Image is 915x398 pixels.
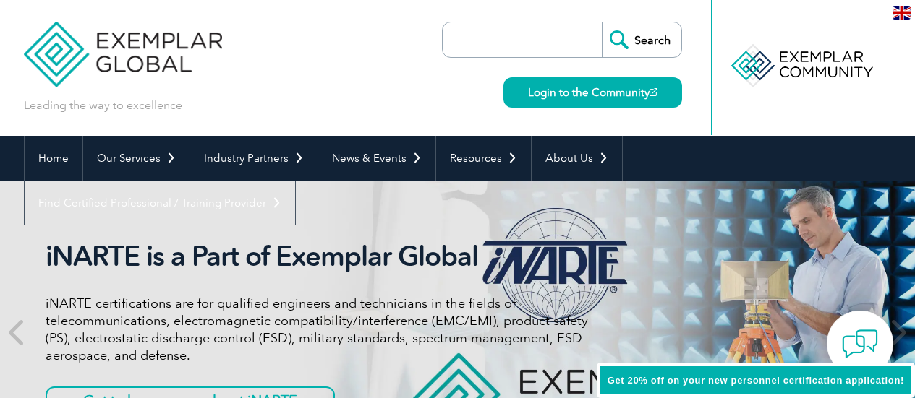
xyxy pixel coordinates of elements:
h2: iNARTE is a Part of Exemplar Global [46,240,588,273]
img: contact-chat.png [842,326,878,362]
a: News & Events [318,136,435,181]
a: Industry Partners [190,136,318,181]
a: Find Certified Professional / Training Provider [25,181,295,225]
a: Home [25,136,82,181]
a: Our Services [83,136,190,181]
p: iNARTE certifications are for qualified engineers and technicians in the fields of telecommunicat... [46,295,588,364]
a: About Us [532,136,622,181]
span: Get 20% off on your new personnel certification application! [608,375,904,386]
p: Leading the way to excellence [24,98,182,113]
a: Resources [436,136,531,181]
input: Search [602,22,681,57]
img: en [893,6,911,20]
img: open_square.png [650,88,657,96]
a: Login to the Community [503,77,682,108]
